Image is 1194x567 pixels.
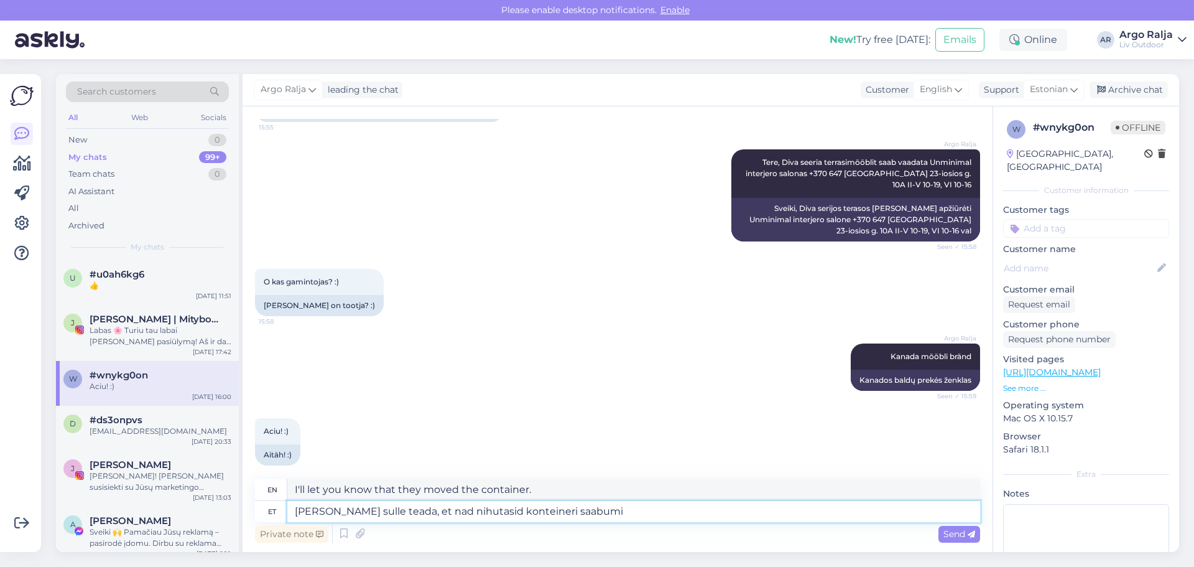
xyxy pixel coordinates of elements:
[208,134,226,146] div: 0
[90,314,219,325] span: Jacinta Baltauskaitė | Mitybos specialistė | SUPER MAMA 🚀
[891,352,971,361] span: Kanada mööbli bränd
[66,110,80,126] div: All
[70,419,76,428] span: d
[70,520,76,529] span: A
[731,198,980,241] div: Sveiki, Diva serijos terasos [PERSON_NAME] apžiūrėti Unminimal interjero salone +370 647 [GEOGRAP...
[255,444,300,466] div: Aitäh! :)
[129,110,150,126] div: Web
[1119,30,1173,40] div: Argo Ralja
[930,242,976,251] span: Seen ✓ 15:58
[1003,430,1169,443] p: Browser
[90,426,231,437] div: [EMAIL_ADDRESS][DOMAIN_NAME]
[131,241,164,253] span: My chats
[71,464,75,473] span: J
[1003,469,1169,480] div: Extra
[287,479,980,500] textarea: I'll let you know that they moved the container.
[935,28,984,52] button: Emails
[69,374,77,383] span: w
[1003,487,1169,500] p: Notes
[1003,331,1116,348] div: Request phone number
[90,325,231,347] div: Labas 🌸 Turiu tau labai [PERSON_NAME] pasiūlymą! Aš ir dar dvi kolegės @andreja.[PERSON_NAME] ir ...
[1030,83,1068,96] span: Estonian
[264,277,339,286] span: O kas gamintojas? :)
[943,528,975,540] span: Send
[259,123,305,132] span: 15:55
[979,83,1019,96] div: Support
[68,185,114,198] div: AI Assistant
[1003,219,1169,238] input: Add a tag
[861,83,909,96] div: Customer
[1003,318,1169,331] p: Customer phone
[259,317,305,326] span: 15:58
[1003,443,1169,456] p: Safari 18.1.1
[90,515,171,527] span: Arnas Linkevicius
[1003,353,1169,366] p: Visited pages
[1003,185,1169,196] div: Customer information
[90,527,231,549] div: Sveiki 🙌 Pamačiau Jūsų reklamą – pasirodė įdomu. Dirbu su reklama įvairiuose kanaluose (Meta, Tik...
[1119,40,1173,50] div: Liv Outdoor
[1003,204,1169,217] p: Customer tags
[68,134,87,146] div: New
[1119,30,1187,50] a: Argo RaljaLiv Outdoor
[90,370,148,381] span: #wnykg0on
[90,381,231,392] div: Aciu! :)
[1003,283,1169,296] p: Customer email
[193,347,231,357] div: [DATE] 17:42
[1004,261,1155,275] input: Add name
[1090,82,1168,98] div: Archive chat
[197,549,231,558] div: [DATE] 9:10
[930,334,976,343] span: Argo Ralja
[930,391,976,401] span: Seen ✓ 15:59
[1007,148,1144,174] div: [GEOGRAPHIC_DATA], [GEOGRAPHIC_DATA]
[90,471,231,493] div: [PERSON_NAME]! [PERSON_NAME] susisiekti su Jūsų marketingo skyriumi ar asmeniu atsakingu už rekla...
[1003,243,1169,256] p: Customer name
[830,32,930,47] div: Try free [DATE]:
[287,501,980,522] textarea: [PERSON_NAME] sulle teada, et nad nihutasid konteineri saabumi
[255,526,328,543] div: Private note
[196,291,231,301] div: [DATE] 11:51
[192,392,231,401] div: [DATE] 16:00
[193,493,231,502] div: [DATE] 13:03
[90,459,171,471] span: Justė Jusytė
[68,168,114,180] div: Team chats
[208,168,226,180] div: 0
[1097,31,1114,49] div: AR
[930,139,976,149] span: Argo Ralja
[192,437,231,446] div: [DATE] 20:33
[1003,367,1101,378] a: [URL][DOMAIN_NAME]
[10,84,34,108] img: Askly Logo
[90,280,231,291] div: 👍
[920,83,952,96] span: English
[1003,383,1169,394] p: See more ...
[90,269,144,280] span: #u0ah6kg6
[198,110,229,126] div: Socials
[323,83,399,96] div: leading the chat
[68,202,79,215] div: All
[261,83,306,96] span: Argo Ralja
[255,295,384,316] div: [PERSON_NAME] on tootja? :)
[77,85,156,98] span: Search customers
[657,4,693,16] span: Enable
[68,220,104,232] div: Archived
[268,501,276,522] div: et
[71,318,75,327] span: J
[1111,121,1165,134] span: Offline
[90,415,142,426] span: #ds3onpvs
[746,157,973,189] span: Tere, Diva seeria terrasimööblit saab vaadata Unminimal interjero salonas +370 647 [GEOGRAPHIC_DA...
[70,273,76,283] span: u
[830,34,856,45] b: New!
[1003,296,1075,313] div: Request email
[264,426,289,436] span: Aciu! :)
[267,479,277,500] div: en
[199,151,226,164] div: 99+
[1012,124,1020,134] span: w
[999,29,1067,51] div: Online
[1033,120,1111,135] div: # wnykg0on
[68,151,107,164] div: My chats
[1003,412,1169,425] p: Mac OS X 10.15.7
[851,370,980,391] div: Kanados baldų prekės ženklas
[259,466,305,476] span: 16:00
[1003,399,1169,412] p: Operating system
